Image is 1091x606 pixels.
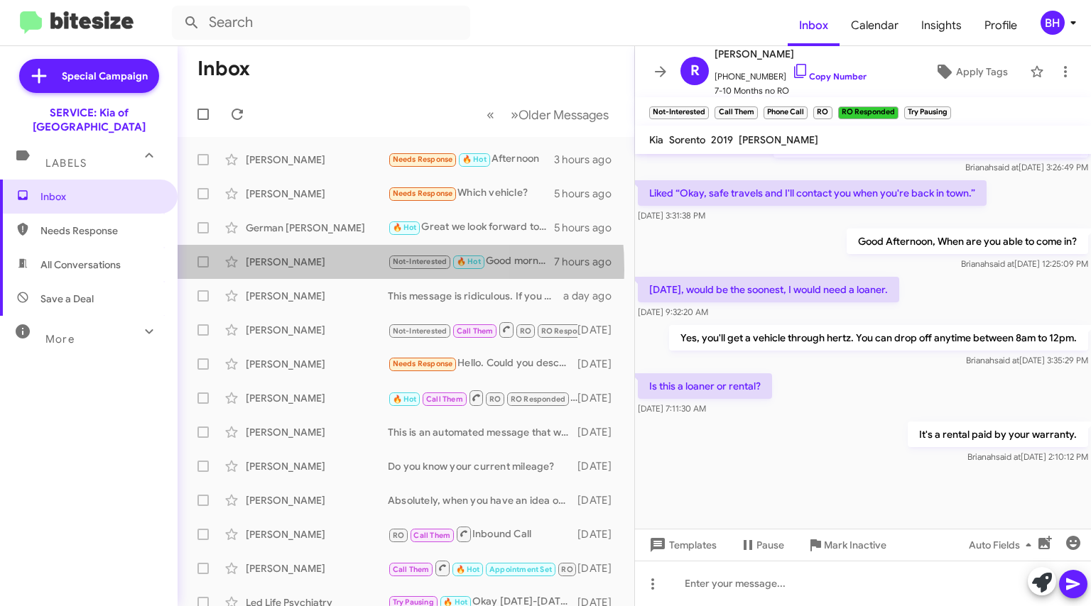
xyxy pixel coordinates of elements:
[456,565,480,574] span: 🔥 Hot
[246,153,388,167] div: [PERSON_NAME]
[554,221,623,235] div: 5 hours ago
[577,323,623,337] div: [DATE]
[638,180,987,206] p: Liked “Okay, safe travels and I'll contact you when you're back in town.”
[388,151,554,167] div: Afternoon
[393,155,453,164] span: Needs Response
[994,355,1019,365] span: said at
[541,326,596,336] span: RO Responded
[388,321,577,338] div: Is this a loaner or rental?
[246,357,388,371] div: [PERSON_NAME]
[246,527,388,541] div: [PERSON_NAME]
[669,325,1088,351] p: Yes, you'll get a vehicle through hertz. You can drop off anytime between 8am to 12pm.
[519,107,609,123] span: Older Messages
[388,425,577,439] div: This is an automated message that was sent. I do apologize about that! We will look forward to sc...
[246,289,388,303] div: [PERSON_NAME]
[462,155,487,164] span: 🔥 Hot
[246,493,388,507] div: [PERSON_NAME]
[967,451,1088,462] span: Brianah [DATE] 2:10:12 PM
[847,228,1088,254] p: Good Afternoon, When are you able to come in?
[393,565,430,574] span: Call Them
[1041,11,1065,35] div: BH
[638,277,899,302] p: [DATE], would be the soonest, I would need a loaner.
[973,5,1028,46] span: Profile
[957,532,1048,558] button: Auto Fields
[796,532,898,558] button: Mark Inactive
[511,395,565,404] span: RO Responded
[40,224,161,238] span: Needs Response
[388,185,554,202] div: Which vehicle?
[838,106,899,119] small: RO Responded
[246,561,388,575] div: [PERSON_NAME]
[918,59,1023,84] button: Apply Tags
[638,210,705,221] span: [DATE] 3:31:38 PM
[554,255,623,269] div: 7 hours ago
[966,355,1088,365] span: Brianah [DATE] 3:35:29 PM
[388,289,563,303] div: This message is ridiculous. If you check our records you will see we purchased an EV. Of course w...
[788,5,840,46] a: Inbox
[669,133,705,146] span: Sorento
[638,373,772,399] p: Is this a loaner or rental?
[393,223,417,232] span: 🔥 Hot
[554,187,623,201] div: 5 hours ago
[246,391,388,405] div: [PERSON_NAME]
[413,531,450,540] span: Call Them
[62,69,148,83] span: Special Campaign
[577,391,623,405] div: [DATE]
[813,106,832,119] small: RO
[577,561,623,575] div: [DATE]
[577,493,623,507] div: [DATE]
[246,221,388,235] div: German [PERSON_NAME]
[388,253,554,270] div: Good morning! I apologize for the delayed response. Were you able to get in for service or do you...
[649,106,709,119] small: Not-Interested
[19,59,159,93] a: Special Campaign
[965,162,1088,172] span: Brianah [DATE] 3:26:49 PM
[840,5,910,46] a: Calendar
[393,359,453,368] span: Needs Response
[388,559,577,577] div: Inbound Call
[478,100,503,129] button: Previous
[994,162,1019,172] span: said at
[388,389,577,407] div: Inbound Call
[577,459,623,473] div: [DATE]
[246,323,388,337] div: [PERSON_NAME]
[715,62,867,84] span: [PHONE_NUMBER]
[756,532,784,558] span: Pause
[393,189,453,198] span: Needs Response
[388,525,577,543] div: Inbound Call
[246,425,388,439] div: [PERSON_NAME]
[197,57,250,80] h1: Inbox
[577,357,623,371] div: [DATE]
[577,425,623,439] div: [DATE]
[969,532,1037,558] span: Auto Fields
[554,153,623,167] div: 3 hours ago
[479,100,617,129] nav: Page navigation example
[393,531,404,540] span: RO
[457,326,494,336] span: Call Them
[824,532,886,558] span: Mark Inactive
[246,187,388,201] div: [PERSON_NAME]
[904,106,951,119] small: Try Pausing
[45,157,87,170] span: Labels
[792,71,867,82] a: Copy Number
[910,5,973,46] a: Insights
[728,532,796,558] button: Pause
[246,459,388,473] div: [PERSON_NAME]
[393,257,447,266] span: Not-Interested
[502,100,617,129] button: Next
[172,6,470,40] input: Search
[1028,11,1075,35] button: BH
[638,307,708,317] span: [DATE] 9:32:20 AM
[388,493,577,507] div: Absolutely, when you have an idea on a day you would like to come in please give us a call and we...
[489,395,501,404] span: RO
[635,532,728,558] button: Templates
[487,106,494,123] span: «
[711,133,733,146] span: 2019
[956,59,1008,84] span: Apply Tags
[40,292,94,306] span: Save a Deal
[393,395,417,404] span: 🔥 Hot
[961,258,1088,269] span: Brianah [DATE] 12:25:09 PM
[715,84,867,98] span: 7-10 Months no RO
[45,333,75,346] span: More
